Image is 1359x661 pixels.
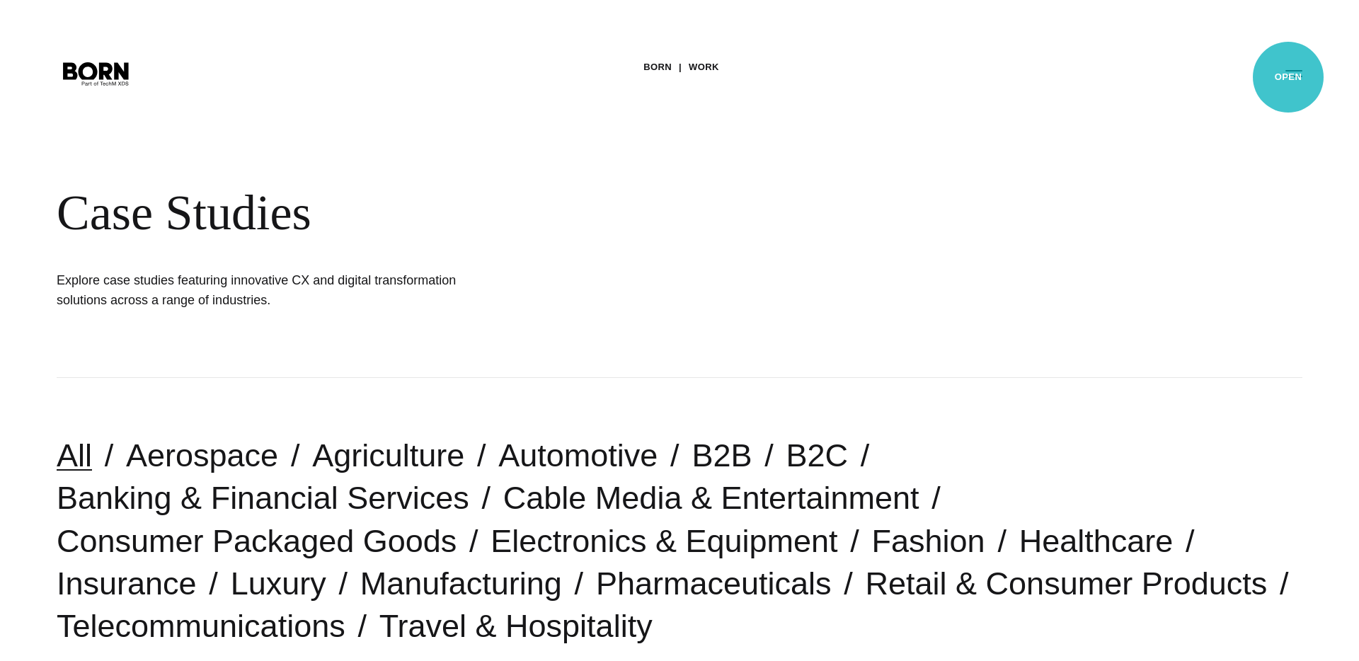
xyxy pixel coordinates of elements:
[596,565,832,602] a: Pharmaceuticals
[231,565,326,602] a: Luxury
[872,523,985,559] a: Fashion
[503,480,919,516] a: Cable Media & Entertainment
[692,437,752,473] a: B2B
[57,523,457,559] a: Consumer Packaged Goods
[379,608,653,644] a: Travel & Hospitality
[57,437,92,473] a: All
[126,437,278,473] a: Aerospace
[312,437,464,473] a: Agriculture
[1277,58,1311,88] button: Open
[360,565,562,602] a: Manufacturing
[57,608,345,644] a: Telecommunications
[1019,523,1174,559] a: Healthcare
[57,270,481,310] h1: Explore case studies featuring innovative CX and digital transformation solutions across a range ...
[786,437,848,473] a: B2C
[491,523,837,559] a: Electronics & Equipment
[57,480,469,516] a: Banking & Financial Services
[57,184,864,242] div: Case Studies
[689,57,719,78] a: Work
[866,565,1268,602] a: Retail & Consumer Products
[57,565,197,602] a: Insurance
[498,437,658,473] a: Automotive
[643,57,672,78] a: BORN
